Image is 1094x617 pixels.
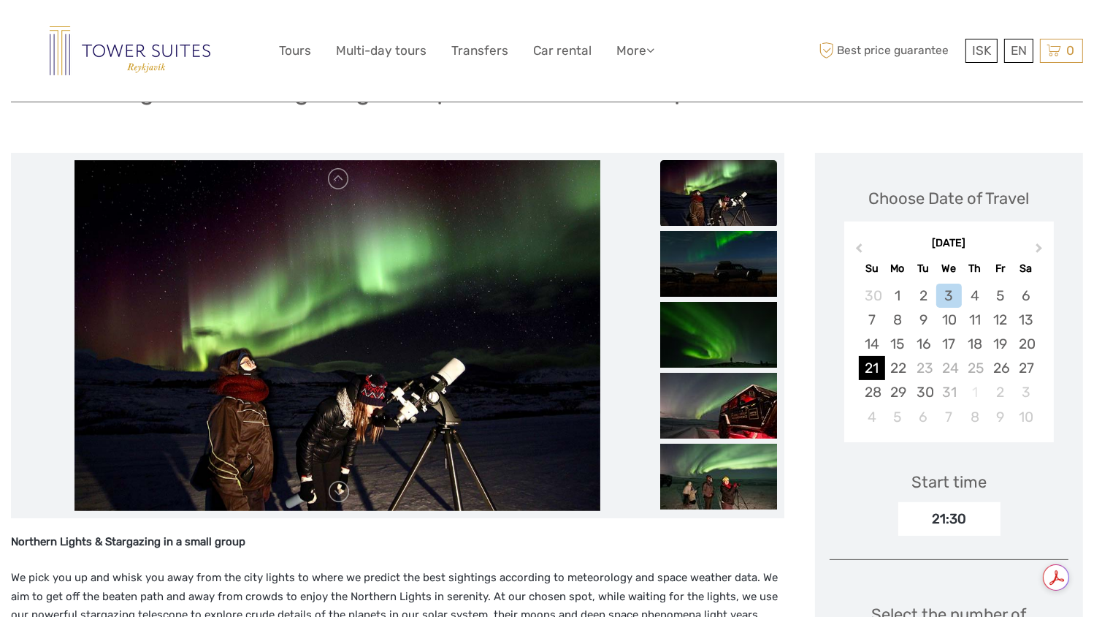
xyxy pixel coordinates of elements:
[936,284,962,308] div: Choose Wednesday, December 3rd, 2025
[74,160,600,511] img: 4b09d9e242fa4d9d85b814d5bf1c4e16_main_slider.jpg
[660,302,777,368] img: 1af66e1890e944358f24d6029d31b0df_slider_thumbnail.jpeg
[987,259,1013,279] div: Fr
[885,380,911,404] div: Choose Monday, December 29th, 2025
[815,39,962,63] span: Best price guarantee
[962,356,987,380] div: Not available Thursday, December 25th, 2025
[859,284,884,308] div: Choose Sunday, November 30th, 2025
[869,187,1030,210] div: Choose Date of Travel
[859,332,884,356] div: Choose Sunday, December 14th, 2025
[987,405,1013,429] div: Choose Friday, January 9th, 2026
[911,259,936,279] div: Tu
[1064,43,1076,58] span: 0
[962,332,987,356] div: Choose Thursday, December 18th, 2025
[972,43,991,58] span: ISK
[1013,380,1038,404] div: Choose Saturday, January 3rd, 2026
[885,284,911,308] div: Choose Monday, December 1st, 2025
[987,308,1013,332] div: Choose Friday, December 12th, 2025
[336,40,426,61] a: Multi-day tours
[911,380,936,404] div: Choose Tuesday, December 30th, 2025
[1013,332,1038,356] div: Choose Saturday, December 20th, 2025
[616,40,654,61] a: More
[885,308,911,332] div: Choose Monday, December 8th, 2025
[1013,284,1038,308] div: Choose Saturday, December 6th, 2025
[11,535,245,548] strong: Northern Lights & Stargazing in a small group
[859,308,884,332] div: Choose Sunday, December 7th, 2025
[911,308,936,332] div: Choose Tuesday, December 9th, 2025
[859,405,884,429] div: Choose Sunday, January 4th, 2026
[50,26,210,75] img: Reykjavik Residence
[936,380,962,404] div: Not available Wednesday, December 31st, 2025
[885,332,911,356] div: Choose Monday, December 15th, 2025
[849,284,1049,429] div: month 2025-12
[911,284,936,308] div: Choose Tuesday, December 2nd, 2025
[962,380,987,404] div: Not available Thursday, January 1st, 2026
[846,240,869,263] button: Previous Month
[987,332,1013,356] div: Choose Friday, December 19th, 2025
[936,356,962,380] div: Not available Wednesday, December 24th, 2025
[844,236,1054,251] div: [DATE]
[936,405,962,429] div: Choose Wednesday, January 7th, 2026
[987,356,1013,380] div: Choose Friday, December 26th, 2025
[1004,39,1033,63] div: EN
[911,356,936,380] div: Not available Tuesday, December 23rd, 2025
[1013,308,1038,332] div: Choose Saturday, December 13th, 2025
[1013,259,1038,279] div: Sa
[898,502,1001,536] div: 21:30
[1029,240,1052,263] button: Next Month
[936,259,962,279] div: We
[987,380,1013,404] div: Choose Friday, January 2nd, 2026
[859,259,884,279] div: Su
[885,259,911,279] div: Mo
[911,471,987,493] div: Start time
[660,160,777,226] img: 4b09d9e242fa4d9d85b814d5bf1c4e16_slider_thumbnail.jpg
[962,259,987,279] div: Th
[660,373,777,439] img: 77551224f6054ffe9b6cd88cd6ccfae0_slider_thumbnail.jpg
[859,356,884,380] div: Choose Sunday, December 21st, 2025
[279,40,311,61] a: Tours
[885,405,911,429] div: Choose Monday, January 5th, 2026
[20,26,165,37] p: We're away right now. Please check back later!
[936,332,962,356] div: Choose Wednesday, December 17th, 2025
[451,40,508,61] a: Transfers
[1013,405,1038,429] div: Choose Saturday, January 10th, 2026
[962,405,987,429] div: Choose Thursday, January 8th, 2026
[859,380,884,404] div: Choose Sunday, December 28th, 2025
[911,405,936,429] div: Choose Tuesday, January 6th, 2026
[533,40,592,61] a: Car rental
[885,356,911,380] div: Choose Monday, December 22nd, 2025
[962,284,987,308] div: Choose Thursday, December 4th, 2025
[660,444,777,510] img: 378cae831e6147e0b3dba00148735770_slider_thumbnail.jpg
[1013,356,1038,380] div: Choose Saturday, December 27th, 2025
[660,231,777,297] img: d39f4df6abdb4dba9906ca1a2c4b0888_slider_thumbnail.jpeg
[962,308,987,332] div: Choose Thursday, December 11th, 2025
[936,308,962,332] div: Choose Wednesday, December 10th, 2025
[168,23,185,40] button: Open LiveChat chat widget
[987,284,1013,308] div: Choose Friday, December 5th, 2025
[911,332,936,356] div: Choose Tuesday, December 16th, 2025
